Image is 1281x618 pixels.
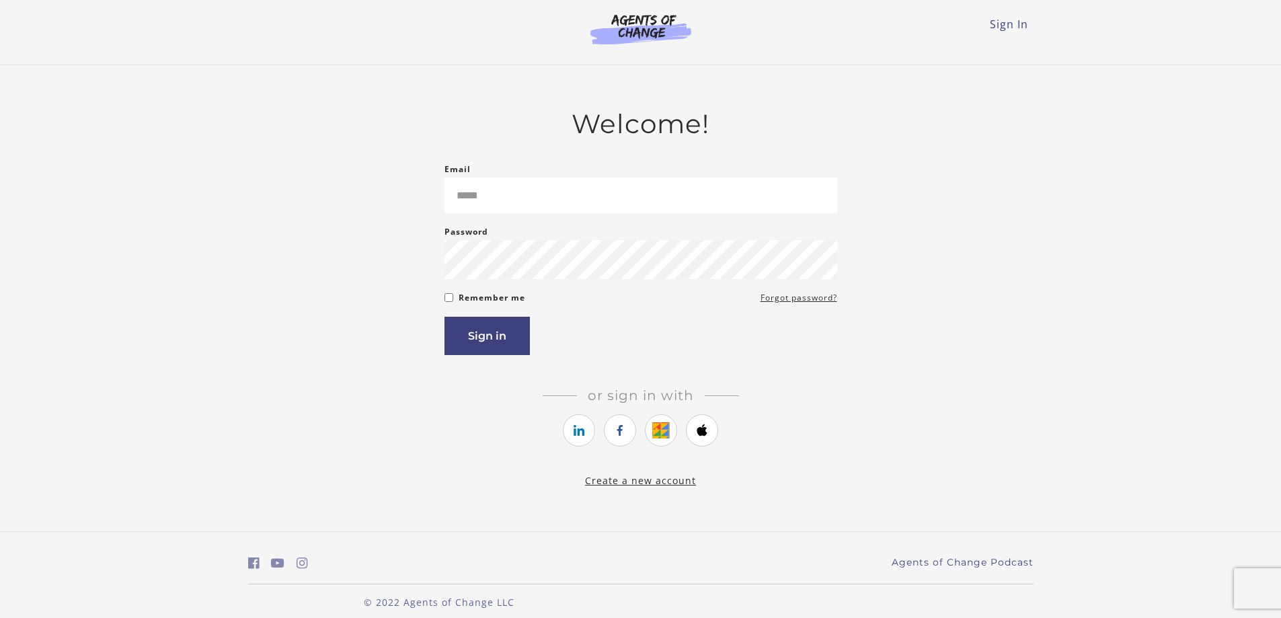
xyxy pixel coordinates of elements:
[271,557,284,570] i: https://www.youtube.com/c/AgentsofChangeTestPrepbyMeaganMitchell (Open in a new window)
[248,557,260,570] i: https://www.facebook.com/groups/aswbtestprep (Open in a new window)
[297,557,308,570] i: https://www.instagram.com/agentsofchangeprep/ (Open in a new window)
[577,387,705,403] span: Or sign in with
[248,553,260,573] a: https://www.facebook.com/groups/aswbtestprep (Open in a new window)
[892,555,1034,570] a: Agents of Change Podcast
[576,13,705,44] img: Agents of Change Logo
[990,17,1028,32] a: Sign In
[645,414,677,447] a: https://courses.thinkific.com/users/auth/google?ss%5Breferral%5D=&ss%5Buser_return_to%5D=&ss%5Bvi...
[444,317,530,355] button: Sign in
[604,414,636,447] a: https://courses.thinkific.com/users/auth/facebook?ss%5Breferral%5D=&ss%5Buser_return_to%5D=&ss%5B...
[444,161,471,178] label: Email
[444,224,488,240] label: Password
[686,414,718,447] a: https://courses.thinkific.com/users/auth/apple?ss%5Breferral%5D=&ss%5Buser_return_to%5D=&ss%5Bvis...
[585,474,696,487] a: Create a new account
[271,553,284,573] a: https://www.youtube.com/c/AgentsofChangeTestPrepbyMeaganMitchell (Open in a new window)
[444,108,837,140] h2: Welcome!
[297,553,308,573] a: https://www.instagram.com/agentsofchangeprep/ (Open in a new window)
[459,290,525,306] label: Remember me
[563,414,595,447] a: https://courses.thinkific.com/users/auth/linkedin?ss%5Breferral%5D=&ss%5Buser_return_to%5D=&ss%5B...
[761,290,837,306] a: Forgot password?
[248,595,630,609] p: © 2022 Agents of Change LLC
